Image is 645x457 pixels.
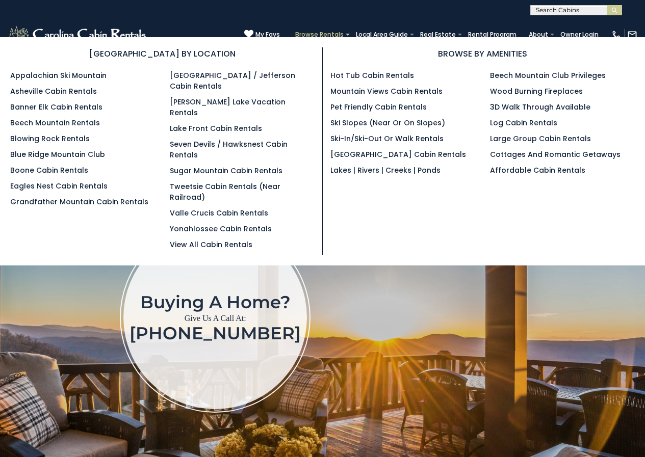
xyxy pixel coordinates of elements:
[244,30,280,40] a: My Favs
[490,133,591,144] a: Large Group Cabin Rentals
[170,166,282,176] a: Sugar Mountain Cabin Rentals
[10,102,102,112] a: Banner Elk Cabin Rentals
[10,86,97,96] a: Asheville Cabin Rentals
[330,70,414,80] a: Hot Tub Cabin Rentals
[330,47,635,60] h3: BROWSE BY AMENITIES
[627,30,637,40] img: mail-regular-white.png
[524,28,553,42] a: About
[130,311,301,326] p: Give Us A Call At:
[330,102,427,112] a: Pet Friendly Cabin Rentals
[10,118,100,128] a: Beech Mountain Rentals
[170,123,262,133] a: Lake Front Cabin Rentals
[10,165,88,175] a: Boone Cabin Rentals
[10,181,108,191] a: Eagles Nest Cabin Rentals
[10,197,148,207] a: Grandfather Mountain Cabin Rentals
[330,86,443,96] a: Mountain Views Cabin Rentals
[170,97,286,118] a: [PERSON_NAME] Lake Vacation Rentals
[555,28,604,42] a: Owner Login
[255,30,280,39] span: My Favs
[10,70,107,80] a: Appalachian Ski Mountain
[330,165,441,175] a: Lakes | Rivers | Creeks | Ponds
[10,133,90,144] a: Blowing Rock Rentals
[170,70,295,91] a: [GEOGRAPHIC_DATA] / Jefferson Cabin Rentals
[611,30,622,40] img: phone-regular-white.png
[130,322,301,344] a: [PHONE_NUMBER]
[330,149,466,159] a: [GEOGRAPHIC_DATA] Cabin Rentals
[490,70,606,80] a: Beech Mountain Club Privileges
[330,118,445,128] a: Ski Slopes (Near or On Slopes)
[490,165,585,175] a: Affordable Cabin Rentals
[10,47,315,60] h3: [GEOGRAPHIC_DATA] BY LOCATION
[130,293,301,311] h1: Buying a home?
[330,133,444,144] a: Ski-in/Ski-Out or Walk Rentals
[490,118,557,128] a: Log Cabin Rentals
[290,28,349,42] a: Browse Rentals
[170,139,288,160] a: Seven Devils / Hawksnest Cabin Rentals
[490,149,621,159] a: Cottages and Romantic Getaways
[10,149,105,159] a: Blue Ridge Mountain Club
[170,239,252,250] a: View All Cabin Rentals
[490,102,590,112] a: 3D Walk Through Available
[415,28,461,42] a: Real Estate
[463,28,522,42] a: Rental Program
[170,208,268,218] a: Valle Crucis Cabin Rentals
[351,28,413,42] a: Local Area Guide
[8,24,149,45] img: White-1-2.png
[170,181,280,202] a: Tweetsie Cabin Rentals (Near Railroad)
[170,224,272,234] a: Yonahlossee Cabin Rentals
[490,86,583,96] a: Wood Burning Fireplaces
